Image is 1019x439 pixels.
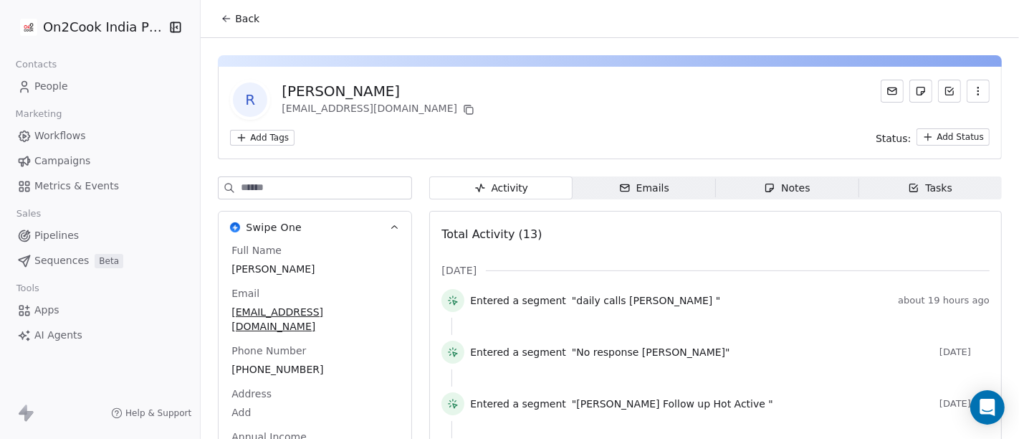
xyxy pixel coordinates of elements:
a: Pipelines [11,224,188,247]
button: Swipe OneSwipe One [219,212,411,243]
div: Open Intercom Messenger [970,390,1005,425]
span: Pipelines [34,228,79,243]
span: Contacts [9,54,63,75]
span: Sequences [34,253,89,268]
div: Tasks [908,181,952,196]
a: AI Agents [11,324,188,347]
span: about 19 hours ago [898,295,990,306]
button: Back [212,6,268,32]
span: Sales [10,203,47,225]
a: Campaigns [11,149,188,173]
span: Full Name [229,243,284,258]
span: Workflows [34,128,86,143]
img: Swipe One [230,222,240,232]
div: [PERSON_NAME] [282,81,477,101]
span: [DATE] [939,398,990,410]
span: Email [229,286,262,301]
span: Swipe One [246,220,302,235]
span: Phone Number [229,344,309,358]
span: Marketing [9,103,68,125]
a: Apps [11,298,188,322]
span: "daily calls [PERSON_NAME] " [572,293,720,308]
a: Workflows [11,124,188,148]
span: [PHONE_NUMBER] [231,362,398,377]
img: on2cook%20logo-04%20copy.jpg [20,19,37,36]
span: Total Activity (13) [441,227,542,241]
div: Emails [619,181,669,196]
span: Metrics & Events [34,179,119,194]
span: Entered a segment [470,345,566,359]
span: Entered a segment [470,293,566,308]
a: Metrics & Events [11,174,188,198]
span: Entered a segment [470,397,566,411]
span: Back [235,11,259,26]
span: "No response [PERSON_NAME]" [572,345,730,359]
button: Add Status [917,128,990,146]
button: On2Cook India Pvt. Ltd. [17,15,158,39]
span: [EMAIL_ADDRESS][DOMAIN_NAME] [231,305,398,334]
span: AI Agents [34,328,82,343]
span: [PERSON_NAME] [231,262,398,276]
span: [DATE] [939,346,990,358]
button: Add Tags [230,130,295,146]
span: [DATE] [441,263,477,278]
a: People [11,75,188,98]
span: Tools [10,278,45,299]
span: Help & Support [125,407,191,419]
span: People [34,79,68,94]
span: "[PERSON_NAME] Follow up Hot Active " [572,397,773,411]
a: SequencesBeta [11,249,188,273]
span: Address [229,387,274,401]
span: On2Cook India Pvt. Ltd. [43,18,165,37]
span: Beta [95,254,123,268]
span: Status: [876,131,911,146]
div: Notes [764,181,810,196]
a: Help & Support [111,407,191,419]
span: R [233,82,267,117]
span: Campaigns [34,154,90,169]
span: Apps [34,303,59,318]
div: [EMAIL_ADDRESS][DOMAIN_NAME] [282,101,477,118]
span: Add [231,405,398,420]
